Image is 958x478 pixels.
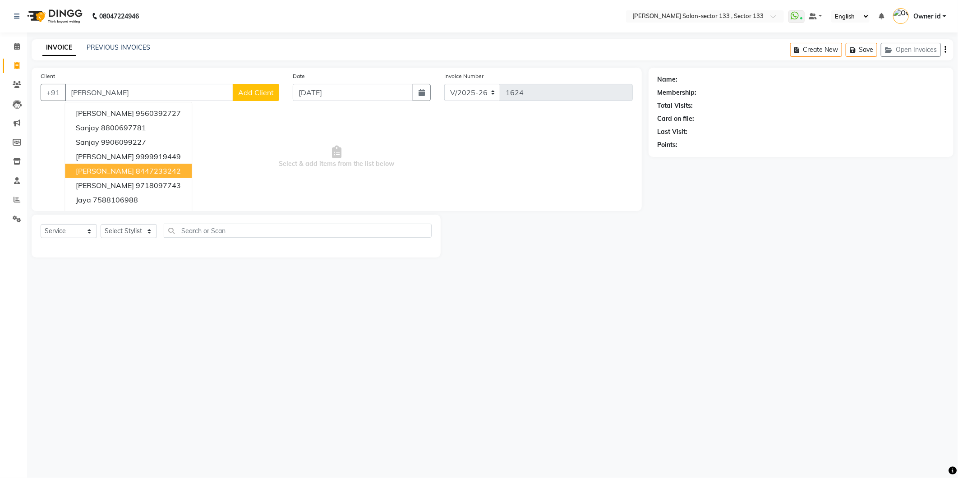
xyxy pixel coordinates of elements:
input: Search or Scan [164,224,432,238]
ngb-highlight: 9906099227 [101,138,146,147]
span: [PERSON_NAME] [76,181,134,190]
button: +91 [41,84,66,101]
span: Ajay [76,210,92,219]
div: Points: [658,140,678,150]
button: Open Invoices [881,43,941,57]
b: 08047224946 [99,4,139,29]
span: [PERSON_NAME] [76,166,134,175]
div: Total Visits: [658,101,693,110]
ngb-highlight: 9718097743 [136,181,181,190]
label: Date [293,72,305,80]
ngb-highlight: 9039219996 [93,210,138,219]
span: Sanjay [76,138,99,147]
span: sanjay [76,123,99,132]
button: Create New [790,43,842,57]
ngb-highlight: 7588106988 [93,195,138,204]
input: Search by Name/Mobile/Email/Code [65,84,233,101]
div: Last Visit: [658,127,688,137]
div: Membership: [658,88,697,97]
span: Select & add items from the list below [41,112,633,202]
ngb-highlight: 8447233242 [136,166,181,175]
button: Add Client [233,84,279,101]
div: Name: [658,75,678,84]
img: logo [23,4,85,29]
img: Owner id [893,8,909,24]
a: PREVIOUS INVOICES [87,43,150,51]
span: Add Client [238,88,274,97]
span: Owner id [913,12,941,21]
span: Jaya [76,195,91,204]
label: Invoice Number [444,72,484,80]
span: [PERSON_NAME] [76,109,134,118]
button: Save [846,43,877,57]
ngb-highlight: 8800697781 [101,123,146,132]
ngb-highlight: 9999919449 [136,152,181,161]
div: Card on file: [658,114,695,124]
ngb-highlight: 9560392727 [136,109,181,118]
label: Client [41,72,55,80]
a: INVOICE [42,40,76,56]
span: [PERSON_NAME] [76,152,134,161]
